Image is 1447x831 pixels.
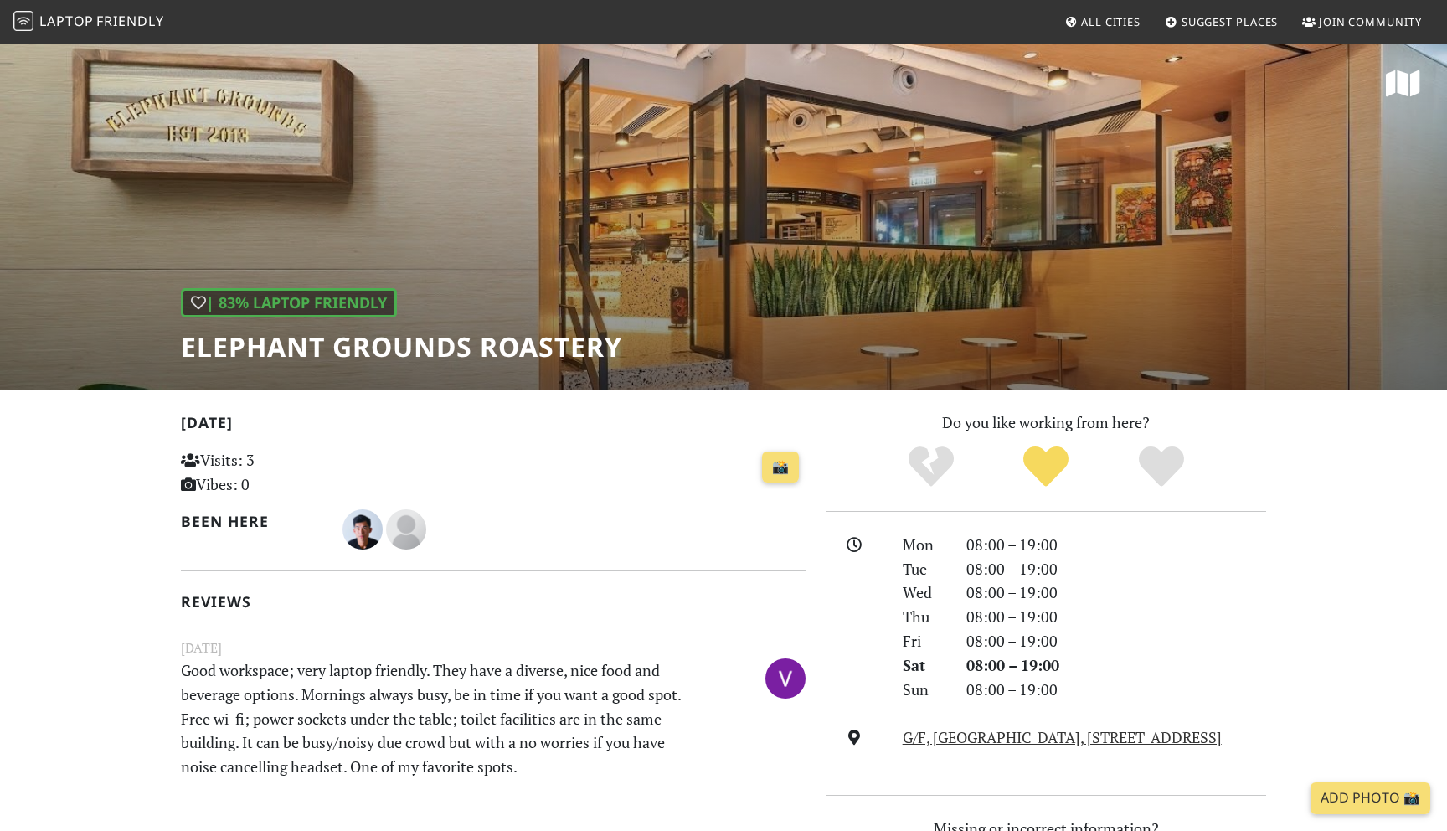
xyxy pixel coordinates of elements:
[956,581,1276,605] div: 08:00 – 19:00
[181,448,376,497] p: Visits: 3 Vibes: 0
[181,593,806,611] h2: Reviews
[893,678,956,702] div: Sun
[893,629,956,653] div: Fri
[1182,14,1279,29] span: Suggest Places
[13,11,33,31] img: LaptopFriendly
[39,12,94,30] span: Laptop
[1158,7,1285,37] a: Suggest Places
[956,605,1276,629] div: 08:00 – 19:00
[1104,444,1219,490] div: Definitely!
[171,637,816,658] small: [DATE]
[1311,782,1430,814] a: Add Photo 📸
[956,678,1276,702] div: 08:00 – 19:00
[1295,7,1429,37] a: Join Community
[1081,14,1141,29] span: All Cities
[181,414,806,438] h2: [DATE]
[765,666,806,686] span: For your Info
[762,452,799,483] a: 📸
[1319,14,1422,29] span: Join Community
[873,444,989,490] div: No
[171,658,708,779] p: Good workspace; very laptop friendly. They have a diverse, nice food and beverage options. Mornin...
[956,653,1276,678] div: 08:00 – 19:00
[13,8,164,37] a: LaptopFriendly LaptopFriendly
[893,581,956,605] div: Wed
[765,658,806,699] img: 5983-v.jpg
[96,12,163,30] span: Friendly
[386,509,426,550] img: blank-535327c66bd565773addf3077783bbfce4b00ec00e9fd257753287c682c7fa38.png
[893,605,956,629] div: Thu
[1058,7,1147,37] a: All Cities
[342,518,386,538] span: Jack Law
[181,288,397,317] div: | 83% Laptop Friendly
[893,557,956,581] div: Tue
[826,410,1266,435] p: Do you like working from here?
[893,653,956,678] div: Sat
[956,533,1276,557] div: 08:00 – 19:00
[903,727,1222,747] a: G/F, [GEOGRAPHIC_DATA], [STREET_ADDRESS]
[342,509,383,550] img: 5361-jack.jpg
[893,533,956,557] div: Mon
[956,557,1276,581] div: 08:00 – 19:00
[181,331,622,363] h1: Elephant Grounds Roastery
[988,444,1104,490] div: Yes
[386,518,426,538] span: Brent Deverman
[181,513,322,530] h2: Been here
[956,629,1276,653] div: 08:00 – 19:00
